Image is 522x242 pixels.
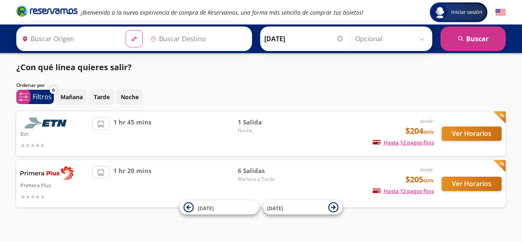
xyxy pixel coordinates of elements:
a: Brand Logo [16,5,77,20]
span: 6 Salidas [238,166,295,175]
span: $204 [405,125,434,137]
span: $205 [405,173,434,186]
small: MXN [423,178,434,184]
button: [DATE] [179,200,259,215]
em: desde: [420,118,434,124]
button: Tarde [89,89,114,105]
span: Iniciar sesión [448,8,486,16]
p: Ordenar por [16,82,45,89]
img: Etn [20,118,73,129]
span: [DATE] [267,204,283,211]
span: 1 hr 45 mins [113,118,151,150]
button: Mañana [56,89,87,105]
span: 1 Salida [238,118,295,127]
button: Buscar [440,27,506,51]
em: ¡Bienvenido a la nueva experiencia de compra de Reservamos, una forma más sencilla de comprar tus... [81,9,363,16]
p: ¿Con qué línea quieres salir? [16,61,132,73]
p: Filtros [33,92,52,102]
span: 1 hr 20 mins [113,166,151,201]
button: English [495,7,506,18]
p: Noche [121,93,139,101]
span: Hasta 12 pagos fijos [373,139,434,146]
input: Opcional [355,29,428,49]
input: Elegir Fecha [264,29,344,49]
p: Primera Plus [20,180,88,190]
p: Etn [20,129,88,138]
i: Brand Logo [16,5,77,17]
span: 0 [52,87,55,94]
span: Mañana y Tarde [238,175,295,183]
img: Primera Plus [20,166,73,180]
input: Buscar Origen [19,29,119,49]
button: [DATE] [263,200,343,215]
span: Noche [238,127,295,134]
button: 0Filtros [16,90,54,104]
small: MXN [423,129,434,135]
p: Tarde [94,93,110,101]
button: Ver Horarios [442,177,502,191]
p: Mañana [60,93,83,101]
button: Ver Horarios [442,127,502,141]
input: Buscar Destino [147,29,248,49]
span: [DATE] [198,204,214,211]
em: desde: [420,166,434,173]
span: Hasta 12 pagos fijos [373,187,434,195]
button: Noche [116,89,143,105]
